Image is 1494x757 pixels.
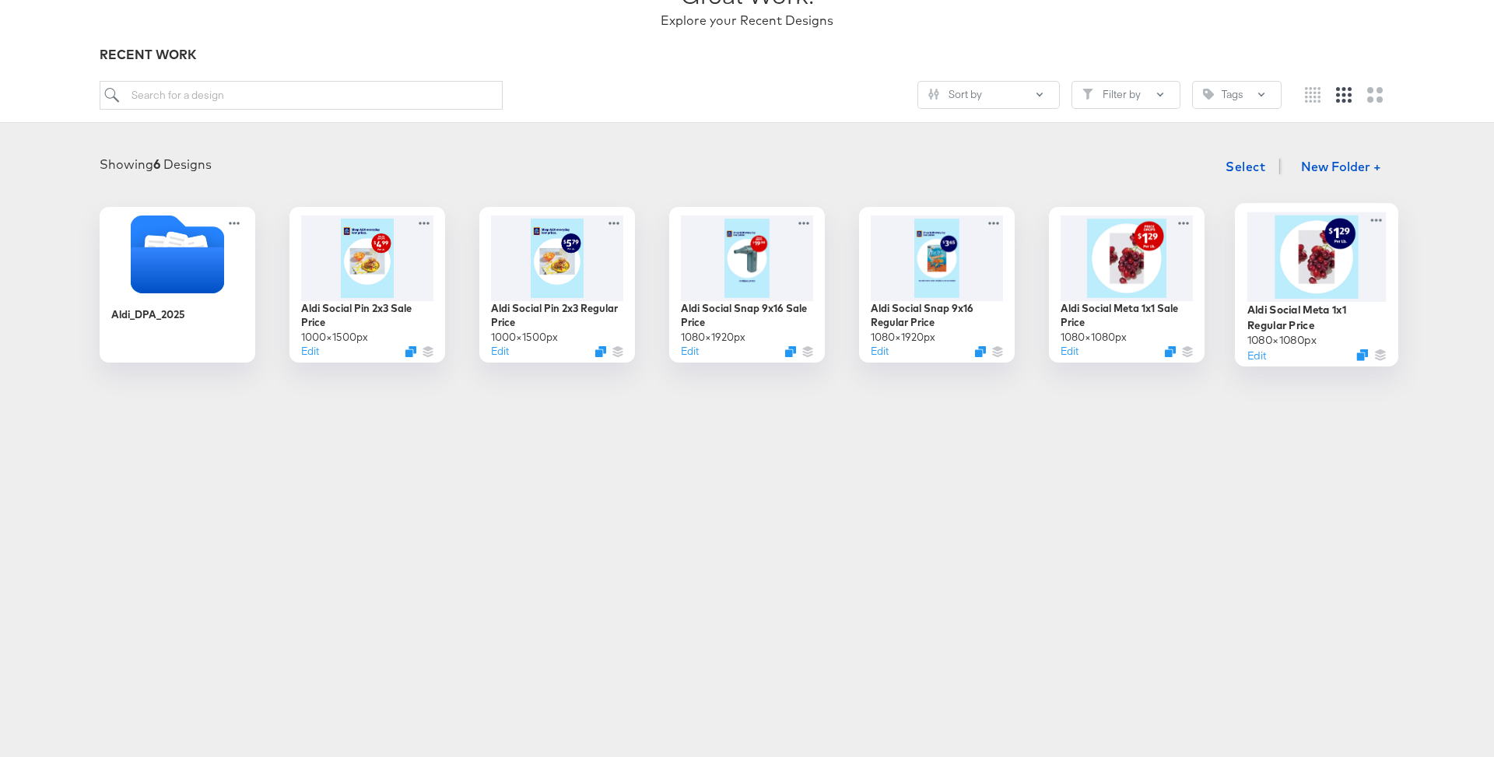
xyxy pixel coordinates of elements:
svg: Duplicate [595,346,606,357]
div: 1000 × 1500 px [301,330,368,345]
span: Select [1226,156,1265,177]
div: Aldi Social Meta 1x1 Sale Price [1061,301,1193,330]
div: Explore your Recent Designs [661,12,833,30]
svg: Filter [1082,89,1093,100]
button: Edit [1247,347,1266,362]
div: Aldi Social Meta 1x1 Regular Price1080×1080pxEditDuplicate [1235,203,1398,366]
div: 1080 × 1080 px [1247,332,1317,347]
svg: Duplicate [975,346,986,357]
strong: 6 [153,156,160,172]
div: Aldi Social Meta 1x1 Regular Price [1247,302,1387,332]
svg: Duplicate [1356,349,1368,361]
div: Aldi Social Meta 1x1 Sale Price1080×1080pxEditDuplicate [1049,207,1205,363]
button: Edit [301,344,319,359]
button: TagTags [1192,81,1282,109]
div: Aldi Social Pin 2x3 Sale Price1000×1500pxEditDuplicate [289,207,445,363]
button: New Folder + [1288,153,1394,183]
div: Aldi_DPA_2025 [100,207,255,363]
div: Aldi Social Snap 9x16 Sale Price [681,301,813,330]
svg: Large grid [1367,87,1383,103]
button: Edit [681,344,699,359]
svg: Small grid [1305,87,1320,103]
div: Aldi Social Snap 9x16 Regular Price1080×1920pxEditDuplicate [859,207,1015,363]
button: Select [1219,151,1271,182]
div: Aldi Social Snap 9x16 Regular Price [871,301,1003,330]
svg: Duplicate [405,346,416,357]
svg: Duplicate [1165,346,1176,357]
button: Edit [871,344,889,359]
svg: Folder [100,216,255,293]
button: FilterFilter by [1071,81,1180,109]
div: Showing Designs [100,156,212,173]
svg: Tag [1203,89,1214,100]
input: Search for a design [100,81,503,110]
div: Aldi Social Snap 9x16 Sale Price1080×1920pxEditDuplicate [669,207,825,363]
svg: Medium grid [1336,87,1352,103]
div: Aldi Social Pin 2x3 Regular Price [491,301,623,330]
div: 1000 × 1500 px [491,330,558,345]
button: Edit [1061,344,1078,359]
div: Aldi_DPA_2025 [111,307,185,322]
svg: Duplicate [785,346,796,357]
div: Aldi Social Pin 2x3 Sale Price [301,301,433,330]
div: 1080 × 1920 px [681,330,745,345]
button: Edit [491,344,509,359]
div: 1080 × 1080 px [1061,330,1127,345]
button: SlidersSort by [917,81,1060,109]
div: RECENT WORK [100,46,1394,64]
div: Aldi Social Pin 2x3 Regular Price1000×1500pxEditDuplicate [479,207,635,363]
div: 1080 × 1920 px [871,330,935,345]
svg: Sliders [928,89,939,100]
